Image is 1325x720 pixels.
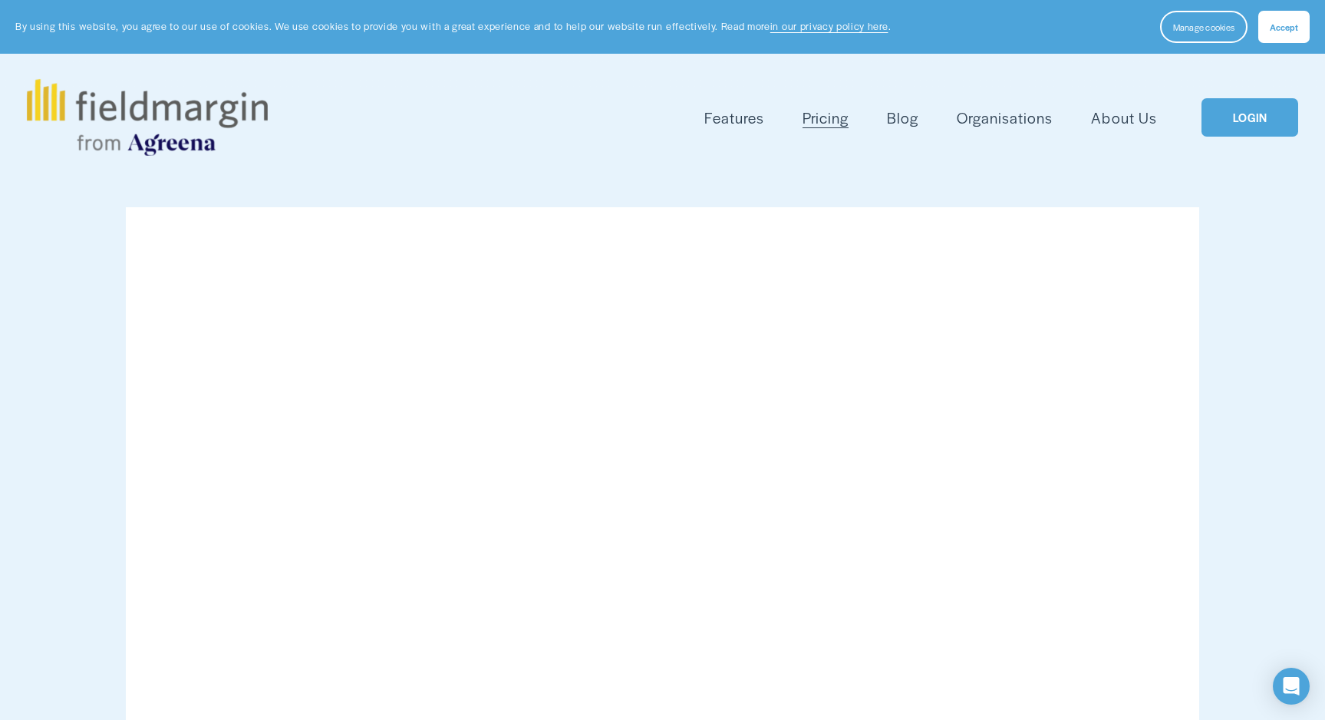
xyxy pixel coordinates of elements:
[803,104,849,130] a: Pricing
[27,79,268,156] img: fieldmargin.com
[1160,11,1248,43] button: Manage cookies
[1173,21,1234,33] span: Manage cookies
[770,19,888,33] a: in our privacy policy here
[15,19,891,34] p: By using this website, you agree to our use of cookies. We use cookies to provide you with a grea...
[704,104,763,130] a: folder dropdown
[957,104,1053,130] a: Organisations
[1201,98,1298,137] a: LOGIN
[1270,21,1298,33] span: Accept
[1091,104,1156,130] a: About Us
[1258,11,1310,43] button: Accept
[887,104,918,130] a: Blog
[704,107,763,129] span: Features
[1273,668,1310,705] div: Open Intercom Messenger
